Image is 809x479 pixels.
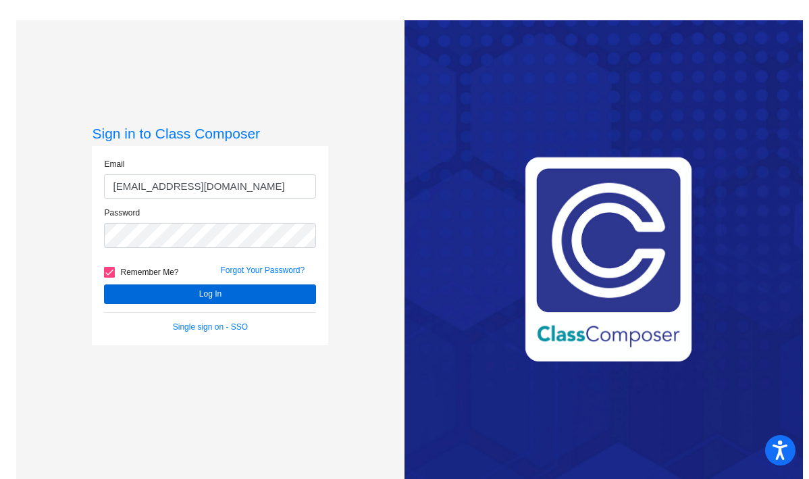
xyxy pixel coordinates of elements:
[220,266,305,275] a: Forgot Your Password?
[104,158,124,170] label: Email
[120,264,178,280] span: Remember Me?
[92,125,328,142] h3: Sign in to Class Composer
[104,284,316,304] button: Log In
[104,207,140,219] label: Password
[173,322,248,332] a: Single sign on - SSO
